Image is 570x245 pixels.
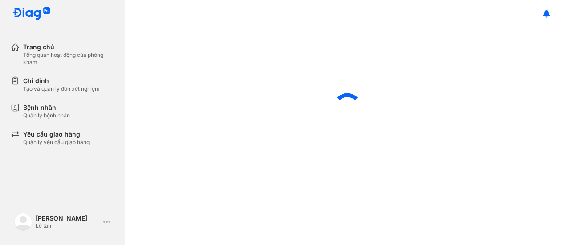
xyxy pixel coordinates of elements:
div: Quản lý yêu cầu giao hàng [23,139,90,146]
div: Bệnh nhân [23,103,70,112]
img: logo [12,7,51,21]
div: Yêu cầu giao hàng [23,130,90,139]
img: logo [14,213,32,231]
div: Trang chủ [23,43,114,52]
div: Tổng quan hoạt động của phòng khám [23,52,114,66]
div: Quản lý bệnh nhân [23,112,70,119]
div: Chỉ định [23,76,100,85]
div: Tạo và quản lý đơn xét nghiệm [23,85,100,92]
div: [PERSON_NAME] [36,214,100,222]
div: Lễ tân [36,222,100,229]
